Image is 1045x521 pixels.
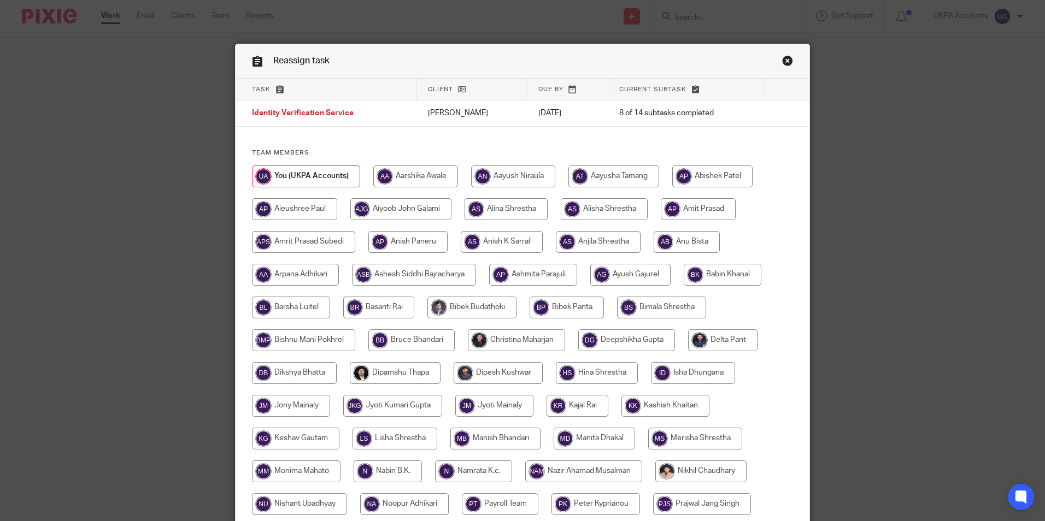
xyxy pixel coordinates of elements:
[252,149,793,157] h4: Team members
[538,86,563,92] span: Due by
[428,86,453,92] span: Client
[428,108,516,119] p: [PERSON_NAME]
[782,55,793,70] a: Close this dialog window
[608,100,765,127] td: 8 of 14 subtasks completed
[538,108,597,119] p: [DATE]
[252,110,354,117] span: Identity Verification Service
[273,56,330,65] span: Reassign task
[252,86,271,92] span: Task
[619,86,686,92] span: Current subtask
